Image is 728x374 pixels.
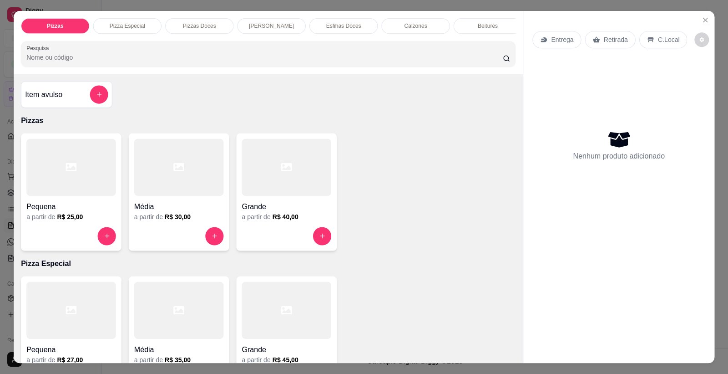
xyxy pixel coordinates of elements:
p: Pizza Especial [109,22,145,30]
p: Beitures [478,22,498,30]
h4: Pequena [26,201,116,212]
h4: Item avulso [25,89,62,100]
h4: Grande [242,344,331,355]
h6: R$ 45,00 [272,355,298,364]
p: Esfihas Doces [326,22,361,30]
h6: R$ 30,00 [165,212,191,221]
p: Pizzas Doces [183,22,216,30]
h4: Média [134,344,224,355]
div: a partir de [26,355,116,364]
button: increase-product-quantity [205,227,223,245]
p: Pizzas [21,115,516,126]
h6: R$ 40,00 [272,212,298,221]
input: Pesquisa [26,53,503,62]
p: Pizzas [47,22,64,30]
h4: Grande [242,201,331,212]
div: a partir de [134,212,224,221]
p: Pizza Especial [21,258,516,269]
div: a partir de [242,355,331,364]
p: [PERSON_NAME] [249,22,294,30]
div: a partir de [26,212,116,221]
button: Close [698,13,713,27]
button: increase-product-quantity [313,227,331,245]
p: Nenhum produto adicionado [573,150,665,161]
h4: Pequena [26,344,116,355]
h6: R$ 25,00 [57,212,83,221]
p: C.Local [658,35,680,44]
div: a partir de [134,355,224,364]
h4: Média [134,201,224,212]
p: Entrega [551,35,573,44]
button: decrease-product-quantity [694,32,709,47]
button: add-separate-item [90,85,108,103]
button: increase-product-quantity [97,227,116,245]
h6: R$ 35,00 [165,355,191,364]
h6: R$ 27,00 [57,355,83,364]
p: Retirada [604,35,628,44]
label: Pesquisa [26,44,52,52]
div: a partir de [242,212,331,221]
p: Calzones [404,22,427,30]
